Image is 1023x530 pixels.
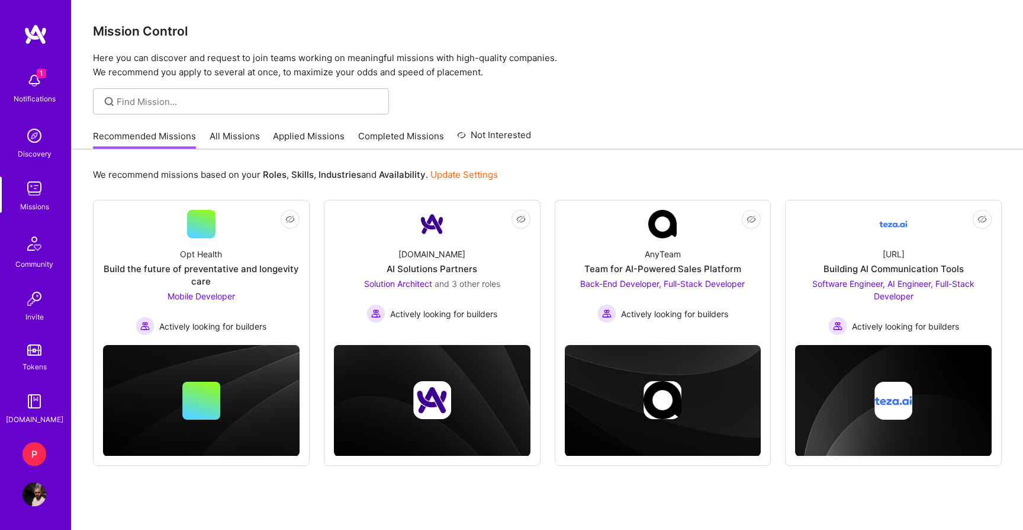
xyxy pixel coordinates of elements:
[319,169,361,180] b: Industries
[93,130,196,149] a: Recommended Missions
[584,263,741,275] div: Team for AI-Powered Sales Platform
[644,381,681,419] img: Company logo
[457,128,531,149] a: Not Interested
[22,389,46,413] img: guide book
[516,215,526,224] i: icon EyeClosed
[358,130,444,149] a: Completed Missions
[103,263,300,288] div: Build the future of preventative and longevity care
[117,95,380,108] input: Find Mission...
[413,381,451,419] img: Company logo
[18,148,52,160] div: Discovery
[159,320,266,333] span: Actively looking for builders
[22,442,46,466] div: P
[645,248,681,260] div: AnyTeam
[93,168,498,181] p: We recommend missions based on your , , and .
[285,215,295,224] i: icon EyeClosed
[20,442,49,466] a: P
[14,92,56,105] div: Notifications
[879,210,908,238] img: Company Logo
[418,210,446,238] img: Company Logo
[22,287,46,311] img: Invite
[648,210,677,238] img: Company Logo
[22,360,47,373] div: Tokens
[103,345,300,456] img: cover
[263,169,287,180] b: Roles
[435,279,500,289] span: and 3 other roles
[93,24,1002,39] h3: Mission Control
[37,69,46,78] span: 1
[379,169,426,180] b: Availability
[210,130,260,149] a: All Missions
[390,308,497,320] span: Actively looking for builders
[25,311,44,323] div: Invite
[20,483,49,506] a: User Avatar
[883,248,905,260] div: [URL]
[977,215,987,224] i: icon EyeClosed
[20,229,49,258] img: Community
[852,320,959,333] span: Actively looking for builders
[823,263,964,275] div: Building AI Communication Tools
[334,345,530,456] img: cover
[828,317,847,336] img: Actively looking for builders
[103,210,300,336] a: Opt HealthBuild the future of preventative and longevity careMobile Developer Actively looking fo...
[93,51,1002,79] p: Here you can discover and request to join teams working on meaningful missions with high-quality ...
[291,169,314,180] b: Skills
[565,345,761,456] img: cover
[168,291,235,301] span: Mobile Developer
[565,210,761,328] a: Company LogoAnyTeamTeam for AI-Powered Sales PlatformBack-End Developer, Full-Stack Developer Act...
[24,24,47,45] img: logo
[136,317,155,336] img: Actively looking for builders
[22,177,46,200] img: teamwork
[22,124,46,148] img: discovery
[20,200,49,213] div: Missions
[364,279,432,289] span: Solution Architect
[812,279,974,301] span: Software Engineer, AI Engineer, Full-Stack Developer
[27,344,41,356] img: tokens
[387,263,477,275] div: AI Solutions Partners
[22,69,46,92] img: bell
[874,382,912,420] img: Company logo
[398,248,465,260] div: [DOMAIN_NAME]
[580,279,745,289] span: Back-End Developer, Full-Stack Developer
[747,215,756,224] i: icon EyeClosed
[22,483,46,506] img: User Avatar
[6,413,63,426] div: [DOMAIN_NAME]
[366,304,385,323] img: Actively looking for builders
[430,169,498,180] a: Update Settings
[795,210,992,336] a: Company Logo[URL]Building AI Communication ToolsSoftware Engineer, AI Engineer, Full-Stack Develo...
[273,130,345,149] a: Applied Missions
[597,304,616,323] img: Actively looking for builders
[180,248,222,260] div: Opt Health
[102,95,116,108] i: icon SearchGrey
[334,210,530,328] a: Company Logo[DOMAIN_NAME]AI Solutions PartnersSolution Architect and 3 other rolesActively lookin...
[621,308,728,320] span: Actively looking for builders
[795,345,992,456] img: cover
[15,258,53,270] div: Community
